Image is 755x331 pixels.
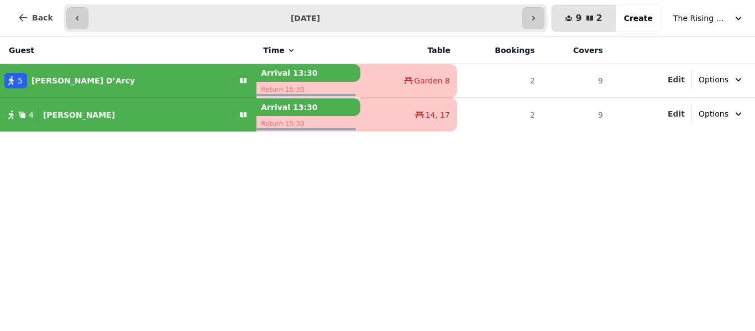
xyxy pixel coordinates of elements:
[552,5,615,31] button: 92
[457,98,542,132] td: 2
[18,75,23,86] span: 5
[668,74,685,85] button: Edit
[615,5,662,31] button: Create
[673,13,728,24] span: The Rising Sun
[575,14,581,23] span: 9
[414,75,450,86] span: Garden 8
[668,108,685,119] button: Edit
[624,14,653,22] span: Create
[256,64,360,82] p: Arrival 13:30
[457,64,542,98] td: 2
[263,45,295,56] button: Time
[32,75,135,86] p: [PERSON_NAME] D’Arcy
[542,37,610,64] th: Covers
[32,14,53,22] span: Back
[699,108,728,119] span: Options
[256,116,360,132] p: Return 15:30
[360,37,457,64] th: Table
[43,109,115,120] p: [PERSON_NAME]
[668,110,685,118] span: Edit
[256,82,360,97] p: Return 15:30
[457,37,542,64] th: Bookings
[9,4,62,31] button: Back
[29,109,34,120] span: 4
[699,74,728,85] span: Options
[542,98,610,132] td: 9
[263,45,284,56] span: Time
[256,98,360,116] p: Arrival 13:30
[667,8,751,28] button: The Rising Sun
[425,109,450,120] span: 14, 17
[692,70,751,90] button: Options
[668,76,685,83] span: Edit
[596,14,602,23] span: 2
[692,104,751,124] button: Options
[542,64,610,98] td: 9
